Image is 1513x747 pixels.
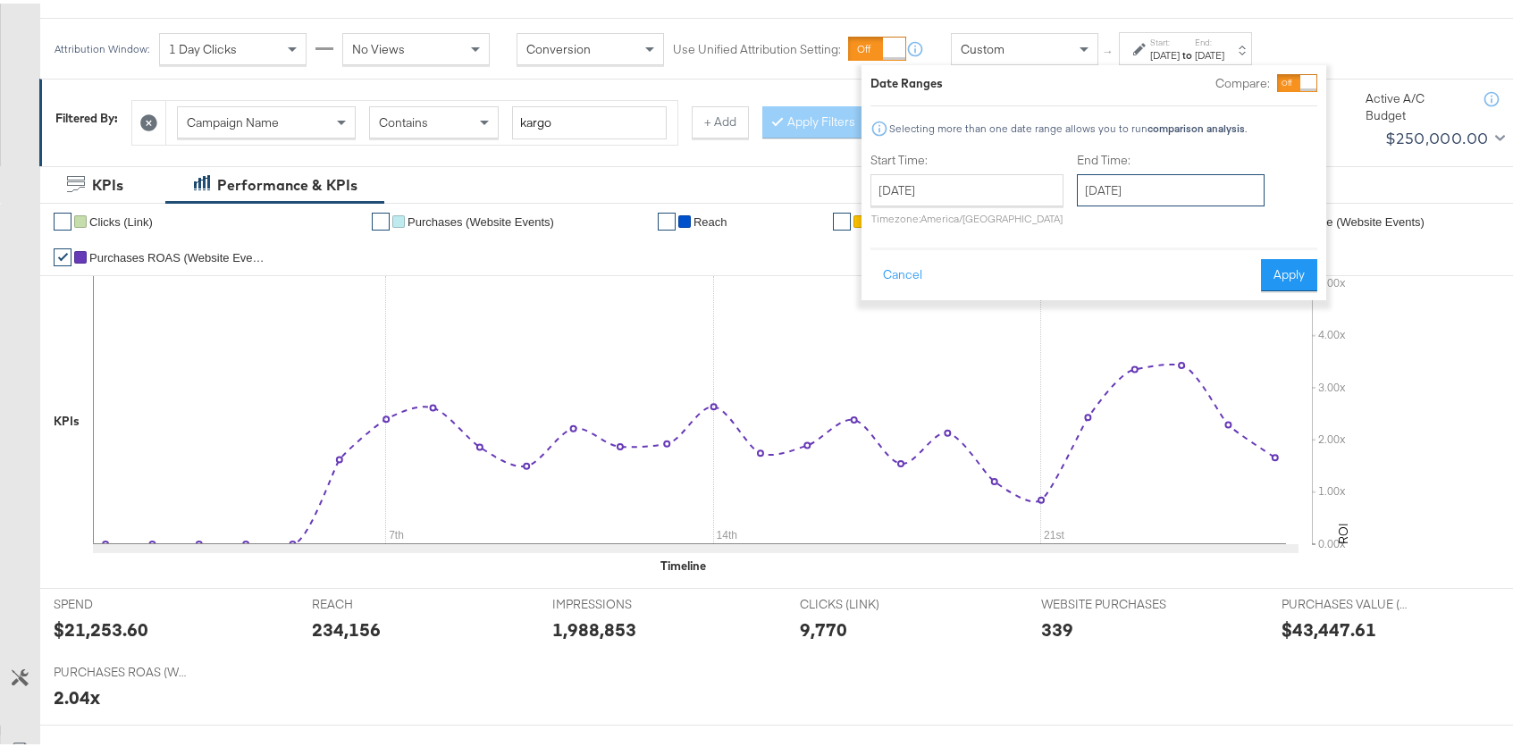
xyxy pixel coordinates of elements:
span: 1 Day Clicks [169,38,237,54]
a: ✔ [372,209,390,227]
a: ✔ [833,209,851,227]
text: ROI [1335,519,1351,541]
span: PURCHASES ROAS (WEBSITE EVENTS) [54,660,188,677]
label: End Time: [1077,148,1272,165]
span: Conversion [526,38,591,54]
p: Timezone: America/[GEOGRAPHIC_DATA] [870,208,1063,222]
label: End: [1195,33,1224,45]
div: 339 [1041,613,1073,639]
a: ✔ [54,209,71,227]
span: Custom [961,38,1004,54]
label: Compare: [1215,71,1270,88]
input: Enter a search term [512,103,667,136]
span: PURCHASES VALUE (WEBSITE EVENTS) [1282,592,1416,609]
label: Start: [1150,33,1180,45]
div: 1,988,853 [552,613,636,639]
button: + Add [692,103,749,135]
div: $250,000.00 [1385,122,1488,148]
span: REACH [312,592,446,609]
strong: to [1180,45,1195,58]
div: 234,156 [312,613,381,639]
span: Purchases Value (Website Events) [1246,212,1425,225]
div: 9,770 [800,613,847,639]
div: Active A/C Budget [1366,87,1464,120]
div: Performance & KPIs [217,172,357,192]
span: Reach [693,212,727,225]
div: [DATE] [1150,45,1180,59]
a: ✔ [658,209,676,227]
span: IMPRESSIONS [552,592,686,609]
button: $250,000.00 [1378,121,1509,149]
span: SPEND [54,592,188,609]
span: Purchases (Website Events) [408,212,554,225]
span: No Views [352,38,405,54]
span: WEBSITE PURCHASES [1041,592,1175,609]
label: Start Time: [870,148,1063,165]
a: ✔ [54,245,71,263]
div: KPIs [92,172,123,192]
span: CLICKS (LINK) [800,592,934,609]
span: Contains [379,111,428,127]
div: Timeline [660,554,706,571]
strong: comparison analysis [1147,118,1245,131]
span: Campaign Name [187,111,279,127]
div: 2.04x [54,681,100,707]
div: Filtered By: [55,106,118,123]
label: Use Unified Attribution Setting: [673,38,841,55]
div: $43,447.61 [1282,613,1376,639]
div: Selecting more than one date range allows you to run . [888,119,1248,131]
span: ↑ [1100,46,1117,52]
div: Date Ranges [870,71,943,88]
span: Purchases ROAS (Website Events) [89,248,268,261]
button: Apply [1261,256,1317,288]
div: KPIs [54,409,80,426]
button: Cancel [870,256,935,288]
div: Attribution Window: [54,39,150,52]
div: $21,253.60 [54,613,148,639]
span: Clicks (Link) [89,212,153,225]
div: [DATE] [1195,45,1224,59]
